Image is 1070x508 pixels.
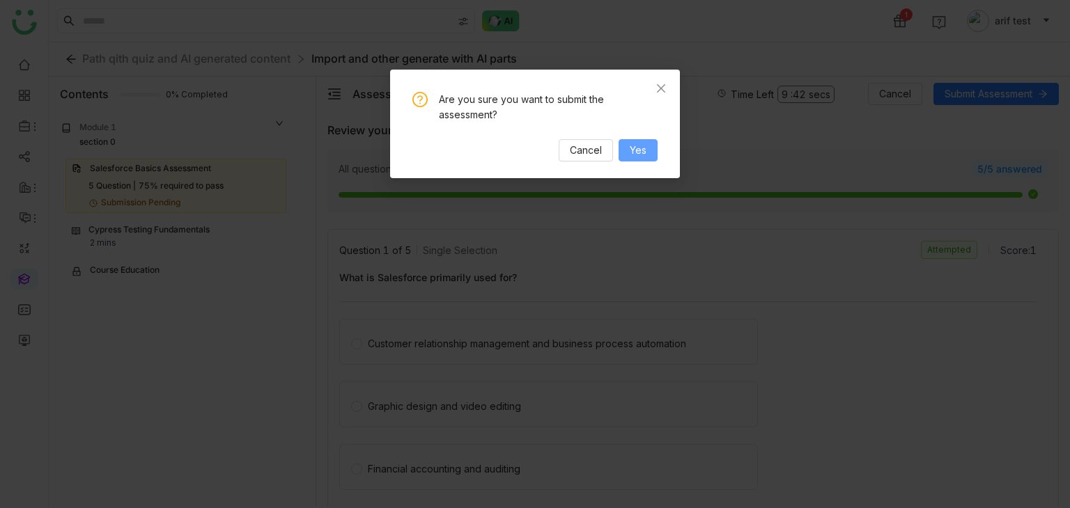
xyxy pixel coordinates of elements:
div: Are you sure you want to submit the assessment? [439,92,658,122]
button: Close [642,70,680,107]
button: Yes [619,139,658,161]
span: Yes [630,143,646,158]
button: Cancel [559,139,613,161]
span: Cancel [570,143,602,158]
